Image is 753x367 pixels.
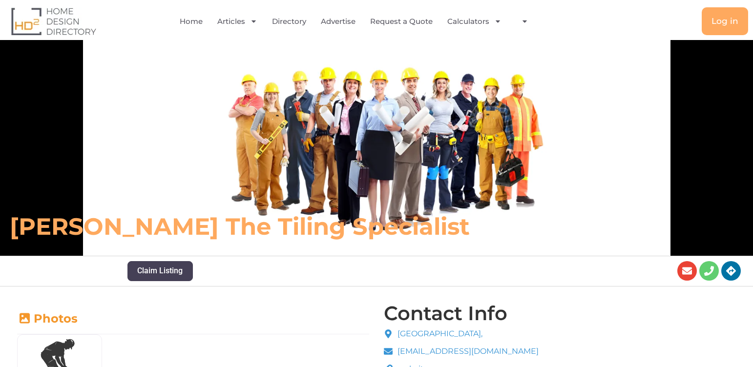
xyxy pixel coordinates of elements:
a: Directory [272,10,306,33]
a: Calculators [447,10,502,33]
h6: [PERSON_NAME] the Tiling Specialist [10,212,522,241]
a: Log in [702,7,748,35]
span: [GEOGRAPHIC_DATA], [395,328,482,340]
nav: Menu [153,10,562,33]
a: Home [180,10,203,33]
a: Articles [217,10,257,33]
span: Log in [711,17,738,25]
button: Claim Listing [127,261,192,281]
a: [EMAIL_ADDRESS][DOMAIN_NAME] [384,346,539,357]
a: Request a Quote [370,10,433,33]
a: Photos [17,311,78,326]
h4: Contact Info [384,304,507,323]
span: [EMAIL_ADDRESS][DOMAIN_NAME] [395,346,539,357]
a: Advertise [321,10,356,33]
